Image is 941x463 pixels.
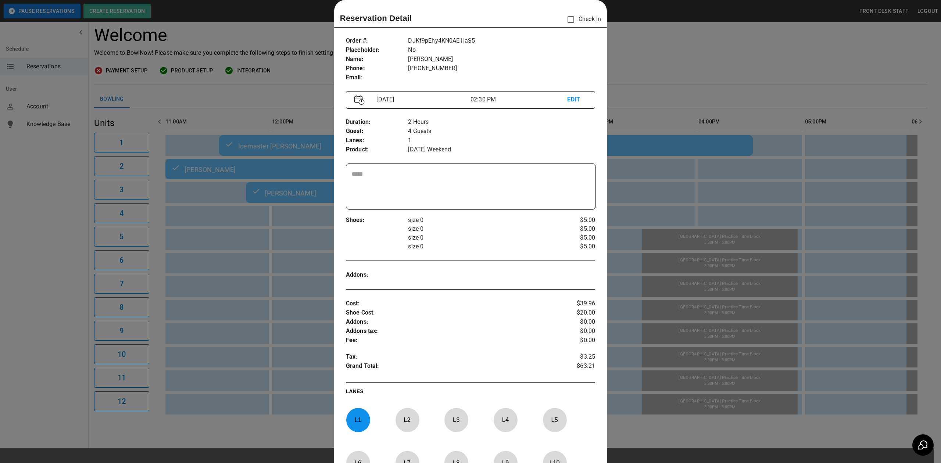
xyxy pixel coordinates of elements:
p: $3.25 [554,352,595,362]
p: Shoes : [346,216,408,225]
p: L 3 [444,411,468,428]
p: Check In [563,12,601,27]
p: Phone : [346,64,408,73]
p: Product : [346,145,408,154]
p: $5.00 [554,216,595,225]
p: $5.00 [554,242,595,251]
img: Vector [354,95,365,105]
p: Addons tax : [346,327,554,336]
p: 1 [408,136,595,145]
p: Shoe Cost : [346,308,554,317]
p: $5.00 [554,225,595,233]
p: [DATE] Weekend [408,145,595,154]
p: DJKf9pEhy4KN0AE1IaS5 [408,36,595,46]
p: 02:30 PM [470,95,567,104]
p: Guest : [346,127,408,136]
p: L 2 [395,411,419,428]
p: [PERSON_NAME] [408,55,595,64]
p: $0.00 [554,327,595,336]
p: L 5 [543,411,567,428]
p: size 0 [408,225,554,233]
p: size 0 [408,233,554,242]
p: No [408,46,595,55]
p: $63.21 [554,362,595,373]
p: Placeholder : [346,46,408,55]
p: Cost : [346,299,554,308]
p: Addons : [346,270,408,280]
p: Order # : [346,36,408,46]
p: L 1 [346,411,370,428]
p: Addons : [346,317,554,327]
p: L 4 [493,411,518,428]
p: Name : [346,55,408,64]
p: LANES [346,388,595,398]
p: [PHONE_NUMBER] [408,64,595,73]
p: $20.00 [554,308,595,317]
p: size 0 [408,242,554,251]
p: Tax : [346,352,554,362]
p: $0.00 [554,336,595,345]
p: $0.00 [554,317,595,327]
p: Lanes : [346,136,408,145]
p: $39.96 [554,299,595,308]
p: EDIT [567,95,587,104]
p: [DATE] [373,95,470,104]
p: Fee : [346,336,554,345]
p: 2 Hours [408,118,595,127]
p: Grand Total : [346,362,554,373]
p: size 0 [408,216,554,225]
p: Reservation Detail [340,12,412,24]
p: 4 Guests [408,127,595,136]
p: Email : [346,73,408,82]
p: $5.00 [554,233,595,242]
p: Duration : [346,118,408,127]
